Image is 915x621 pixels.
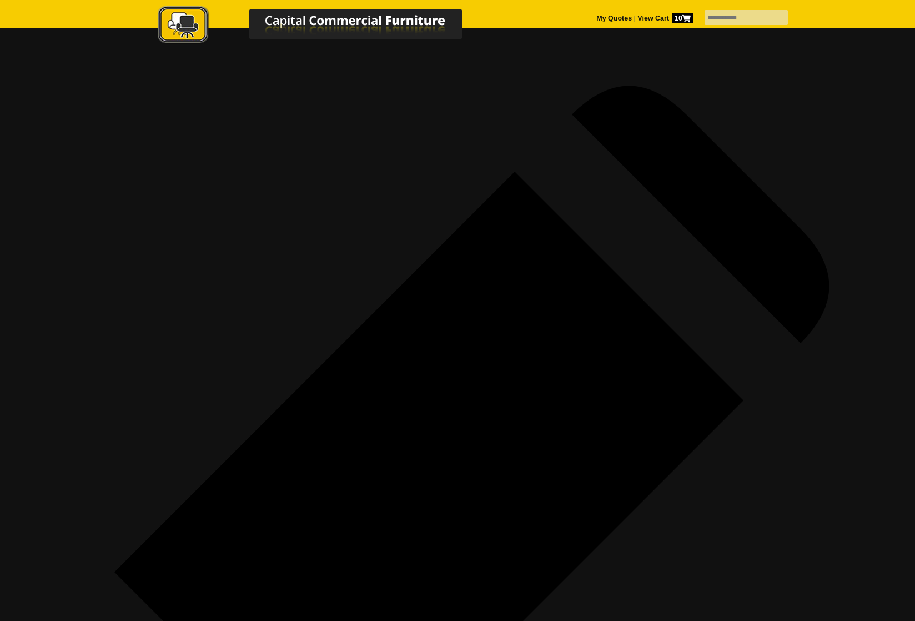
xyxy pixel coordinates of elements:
span: 10 [672,13,693,23]
a: Capital Commercial Furniture Logo [127,6,516,49]
strong: View Cart [637,14,693,22]
a: My Quotes [596,14,632,22]
img: Capital Commercial Furniture Logo [127,6,516,46]
a: View Cart10 [636,14,693,22]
